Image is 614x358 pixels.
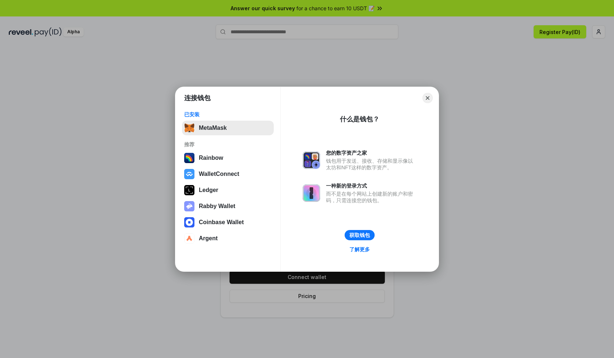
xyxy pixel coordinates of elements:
[184,185,194,195] img: svg+xml,%3Csvg%20xmlns%3D%22http%3A%2F%2Fwww.w3.org%2F2000%2Fsvg%22%20width%3D%2228%22%20height%3...
[182,151,274,165] button: Rainbow
[184,111,272,118] div: 已安装
[303,184,320,202] img: svg+xml,%3Csvg%20xmlns%3D%22http%3A%2F%2Fwww.w3.org%2F2000%2Fsvg%22%20fill%3D%22none%22%20viewBox...
[199,155,223,161] div: Rainbow
[340,115,379,124] div: 什么是钱包？
[326,150,417,156] div: 您的数字资产之家
[182,231,274,246] button: Argent
[349,232,370,238] div: 获取钱包
[326,182,417,189] div: 一种新的登录方式
[199,203,235,210] div: Rabby Wallet
[184,201,194,211] img: svg+xml,%3Csvg%20xmlns%3D%22http%3A%2F%2Fwww.w3.org%2F2000%2Fsvg%22%20fill%3D%22none%22%20viewBox...
[199,235,218,242] div: Argent
[184,141,272,148] div: 推荐
[184,233,194,244] img: svg+xml,%3Csvg%20width%3D%2228%22%20height%3D%2228%22%20viewBox%3D%220%200%2028%2028%22%20fill%3D...
[345,230,375,240] button: 获取钱包
[422,93,433,103] button: Close
[345,245,374,254] a: 了解更多
[184,169,194,179] img: svg+xml,%3Csvg%20width%3D%2228%22%20height%3D%2228%22%20viewBox%3D%220%200%2028%2028%22%20fill%3D...
[199,187,218,193] div: Ledger
[199,171,239,177] div: WalletConnect
[182,167,274,181] button: WalletConnect
[182,215,274,230] button: Coinbase Wallet
[326,158,417,171] div: 钱包用于发送、接收、存储和显示像以太坊和NFT这样的数字资产。
[326,191,417,204] div: 而不是在每个网站上创建新的账户和密码，只需连接您的钱包。
[184,153,194,163] img: svg+xml,%3Csvg%20width%3D%22120%22%20height%3D%22120%22%20viewBox%3D%220%200%20120%20120%22%20fil...
[184,123,194,133] img: svg+xml,%3Csvg%20fill%3D%22none%22%20height%3D%2233%22%20viewBox%3D%220%200%2035%2033%22%20width%...
[182,199,274,214] button: Rabby Wallet
[184,94,211,102] h1: 连接钱包
[182,121,274,135] button: MetaMask
[199,125,227,131] div: MetaMask
[349,246,370,253] div: 了解更多
[303,151,320,169] img: svg+xml,%3Csvg%20xmlns%3D%22http%3A%2F%2Fwww.w3.org%2F2000%2Fsvg%22%20fill%3D%22none%22%20viewBox...
[199,219,244,226] div: Coinbase Wallet
[182,183,274,197] button: Ledger
[184,217,194,227] img: svg+xml,%3Csvg%20width%3D%2228%22%20height%3D%2228%22%20viewBox%3D%220%200%2028%2028%22%20fill%3D...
